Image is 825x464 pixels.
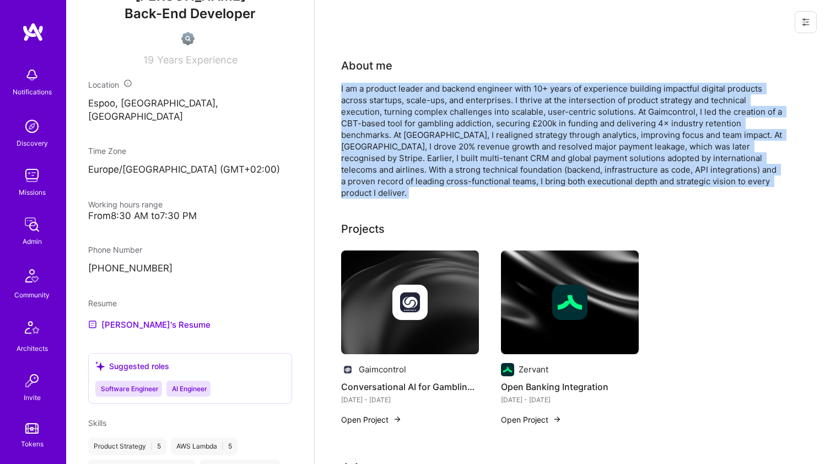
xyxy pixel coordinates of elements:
[17,343,48,354] div: Architects
[95,360,169,372] div: Suggested roles
[341,394,479,406] div: [DATE] - [DATE]
[222,442,224,451] span: |
[341,414,402,425] button: Open Project
[19,316,45,343] img: Architects
[88,210,292,222] div: From 8:30 AM to 7:30 PM
[88,200,163,209] span: Working hours range
[150,442,153,451] span: |
[21,164,43,186] img: teamwork
[88,418,106,428] span: Skills
[393,415,402,424] img: arrow-right
[157,54,238,66] span: Years Experience
[392,285,428,320] img: Company logo
[552,285,587,320] img: Company logo
[101,385,159,393] span: Software Engineer
[21,115,43,137] img: discovery
[341,363,354,376] img: Company logo
[19,263,45,289] img: Community
[14,289,50,301] div: Community
[88,318,211,331] a: [PERSON_NAME]'s Resume
[22,22,44,42] img: logo
[501,414,562,425] button: Open Project
[24,392,41,403] div: Invite
[88,97,292,124] p: Espoo, [GEOGRAPHIC_DATA], [GEOGRAPHIC_DATA]
[88,163,292,177] p: Europe/[GEOGRAPHIC_DATA] (GMT+02:00 )
[341,250,479,354] img: cover
[519,364,548,375] div: Zervant
[125,6,256,22] span: Back-End Developer
[341,221,385,237] div: Projects
[88,262,292,275] p: [PHONE_NUMBER]
[341,380,479,394] h4: Conversational AI for Gambling Addiction
[21,214,43,236] img: admin teamwork
[501,250,639,354] img: cover
[21,64,43,86] img: bell
[88,79,292,90] div: Location
[17,137,48,149] div: Discovery
[21,370,43,392] img: Invite
[501,394,639,406] div: [DATE] - [DATE]
[88,438,166,455] div: Product Strategy 5
[13,86,52,98] div: Notifications
[19,186,46,198] div: Missions
[88,245,142,254] span: Phone Number
[88,320,97,329] img: Resume
[553,415,562,424] img: arrow-right
[501,363,514,376] img: Company logo
[181,32,195,45] img: Not Scrubbed
[25,423,39,434] img: tokens
[171,438,238,455] div: AWS Lambda 5
[172,385,207,393] span: AI Engineer
[341,57,392,74] div: About me
[21,438,44,450] div: Tokens
[501,380,639,394] h4: Open Banking Integration
[23,236,42,247] div: Admin
[88,146,126,156] span: Time Zone
[359,364,406,375] div: Gaimcontrol
[88,298,117,308] span: Resume
[143,54,154,66] span: 19
[341,83,782,199] div: I am a product leader and backend engineer with 10+ years of experience building impactful digita...
[95,361,105,371] i: icon SuggestedTeams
